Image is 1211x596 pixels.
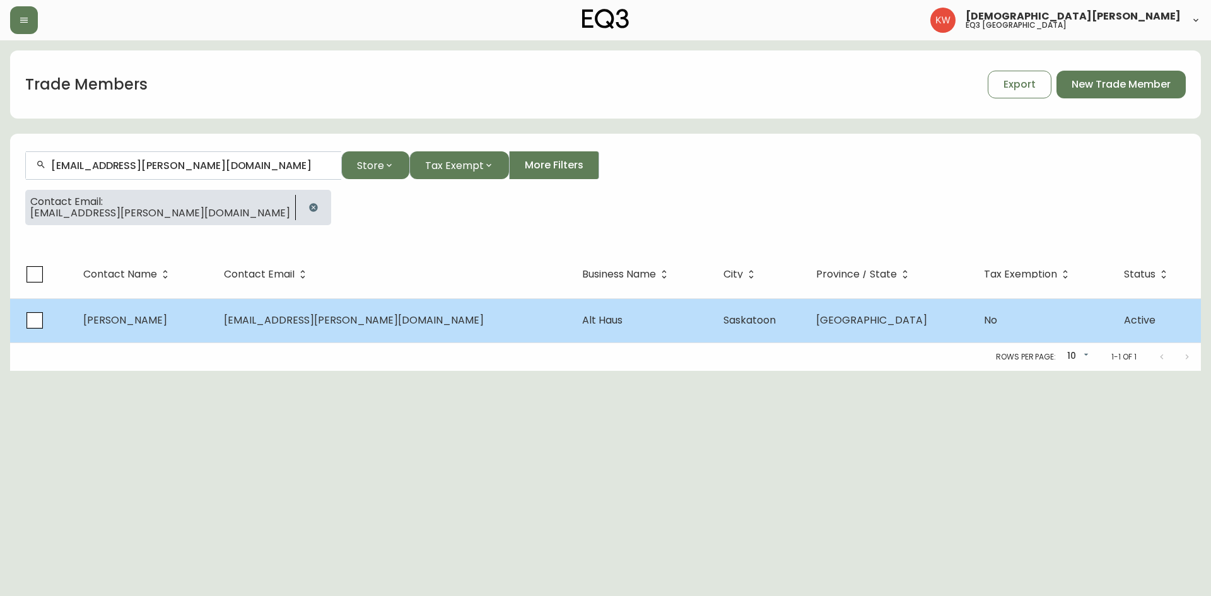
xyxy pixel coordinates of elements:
button: More Filters [509,151,599,179]
span: Tax Exemption [984,271,1057,278]
span: [PERSON_NAME] [83,313,167,327]
span: Contact Email [224,271,295,278]
span: Saskatoon [723,313,776,327]
p: 1-1 of 1 [1111,351,1137,363]
span: Contact Name [83,269,173,280]
button: Store [341,151,409,179]
span: Store [357,158,384,173]
span: City [723,271,743,278]
span: New Trade Member [1072,78,1171,91]
button: New Trade Member [1056,71,1186,98]
span: Province / State [816,271,897,278]
span: Business Name [582,269,672,280]
span: Contact Email: [30,196,290,207]
img: f33162b67396b0982c40ce2a87247151 [930,8,956,33]
span: City [723,269,759,280]
span: Province / State [816,269,913,280]
input: Search [51,160,331,172]
span: Status [1124,269,1172,280]
span: Status [1124,271,1155,278]
img: logo [582,9,629,29]
span: More Filters [525,158,583,172]
span: Contact Name [83,271,157,278]
span: Active [1124,313,1155,327]
span: [EMAIL_ADDRESS][PERSON_NAME][DOMAIN_NAME] [224,313,484,327]
button: Tax Exempt [409,151,509,179]
button: Export [988,71,1051,98]
span: Business Name [582,271,656,278]
div: 10 [1061,346,1091,367]
h5: eq3 [GEOGRAPHIC_DATA] [966,21,1067,29]
span: Contact Email [224,269,311,280]
span: Export [1003,78,1036,91]
span: [EMAIL_ADDRESS][PERSON_NAME][DOMAIN_NAME] [30,207,290,219]
span: No [984,313,997,327]
span: Tax Exemption [984,269,1074,280]
span: [GEOGRAPHIC_DATA] [816,313,927,327]
span: [DEMOGRAPHIC_DATA][PERSON_NAME] [966,11,1181,21]
h1: Trade Members [25,74,148,95]
span: Alt Haus [582,313,623,327]
span: Tax Exempt [425,158,484,173]
p: Rows per page: [996,351,1056,363]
